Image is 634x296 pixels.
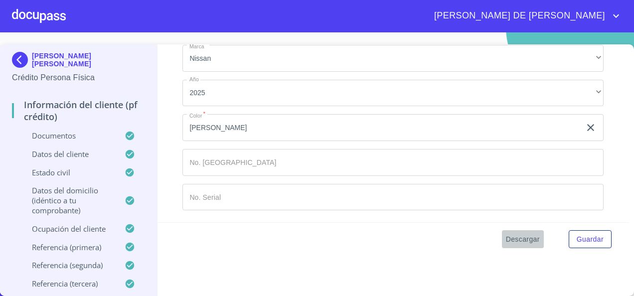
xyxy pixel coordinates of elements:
[12,185,125,215] p: Datos del domicilio (idéntico a tu comprobante)
[182,80,604,107] div: 2025
[427,8,610,24] span: [PERSON_NAME] DE [PERSON_NAME]
[182,45,604,72] div: Nissan
[585,122,597,134] button: clear input
[12,242,125,252] p: Referencia (primera)
[12,72,145,84] p: Crédito Persona Física
[12,52,145,72] div: [PERSON_NAME] [PERSON_NAME]
[12,167,125,177] p: Estado Civil
[427,8,622,24] button: account of current user
[506,233,540,246] span: Descargar
[32,52,145,68] p: [PERSON_NAME] [PERSON_NAME]
[577,233,604,246] span: Guardar
[12,99,145,123] p: Información del cliente (PF crédito)
[12,279,125,289] p: Referencia (tercera)
[12,260,125,270] p: Referencia (segunda)
[502,230,544,249] button: Descargar
[12,224,125,234] p: Ocupación del Cliente
[569,230,612,249] button: Guardar
[12,131,125,141] p: Documentos
[12,149,125,159] p: Datos del cliente
[12,52,32,68] img: Docupass spot blue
